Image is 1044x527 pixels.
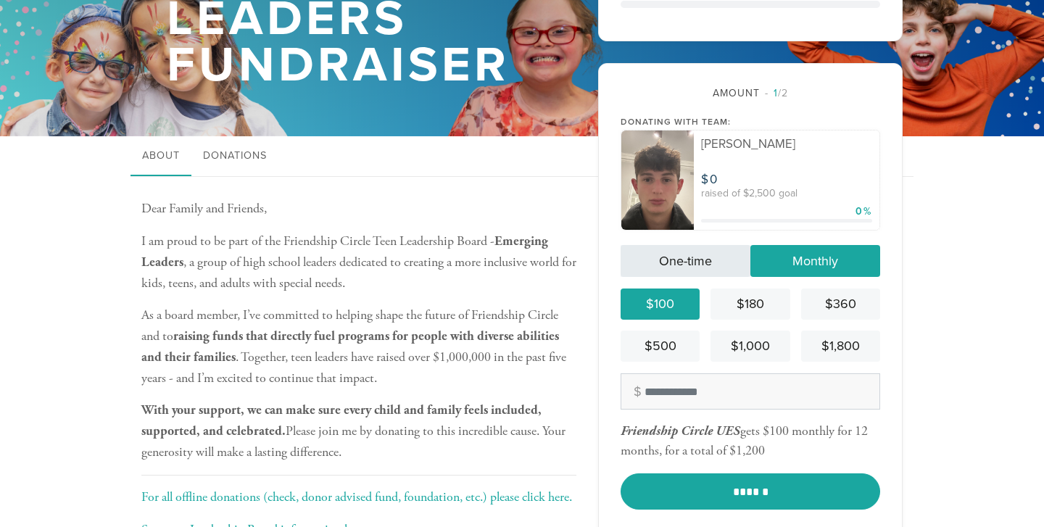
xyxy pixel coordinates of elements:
div: gets [621,423,760,439]
div: $1,000 [716,336,784,356]
a: Donations [191,136,278,177]
div: Donating with team: [621,115,880,128]
a: For all offline donations (check, donor advised fund, foundation, etc.) please click here. [141,489,572,505]
div: $100 [626,294,694,314]
b: Emerging Leaders [141,233,548,270]
div: Amount [621,86,880,101]
p: Please join me by donating to this incredible cause. Your generosity will make a lasting difference. [141,400,576,462]
span: $ [701,172,710,187]
div: [PERSON_NAME] [701,138,872,150]
a: One-time [621,245,750,277]
div: raised of $2,500 goal [701,188,872,199]
img: file [621,130,694,231]
a: $360 [801,289,880,320]
p: Dear Family and Friends, [141,199,576,220]
a: About [130,136,191,177]
p: As a board member, I’ve committed to helping shape the future of Friendship Circle and to . Toget... [141,305,576,389]
a: $500 [621,331,700,362]
div: $360 [807,294,874,314]
span: 0 [710,172,718,187]
a: $180 [710,289,790,320]
span: Friendship Circle UES [621,423,740,439]
b: With your support, we can make sure every child and family feels included, supported, and celebra... [141,402,542,439]
b: raising funds that directly fuel programs for people with diverse abilities and their families [141,328,559,365]
a: $1,800 [801,331,880,362]
div: $1,800 [807,336,874,356]
div: $500 [626,336,694,356]
span: 1 [774,87,778,99]
span: /2 [765,87,788,99]
a: Monthly [750,245,880,277]
div: 0% [855,204,872,219]
p: I am proud to be part of the Friendship Circle Teen Leadership Board - , a group of high school l... [141,231,576,294]
a: $100 [621,289,700,320]
a: $1,000 [710,331,790,362]
div: $180 [716,294,784,314]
